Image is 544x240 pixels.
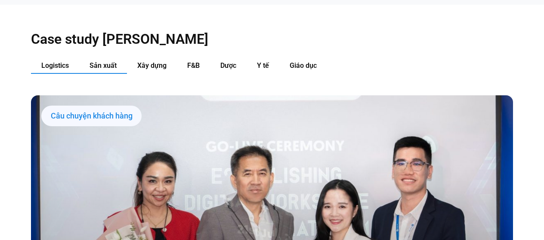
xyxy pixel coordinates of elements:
span: Giáo dục [290,61,317,70]
h2: Case study [PERSON_NAME] [31,30,513,48]
span: Xây dựng [137,61,167,70]
div: Câu chuyện khách hàng [41,106,142,126]
span: Dược [220,61,236,70]
span: Logistics [41,61,69,70]
span: Y tế [257,61,269,70]
span: Sản xuất [90,61,117,70]
span: F&B [187,61,200,70]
